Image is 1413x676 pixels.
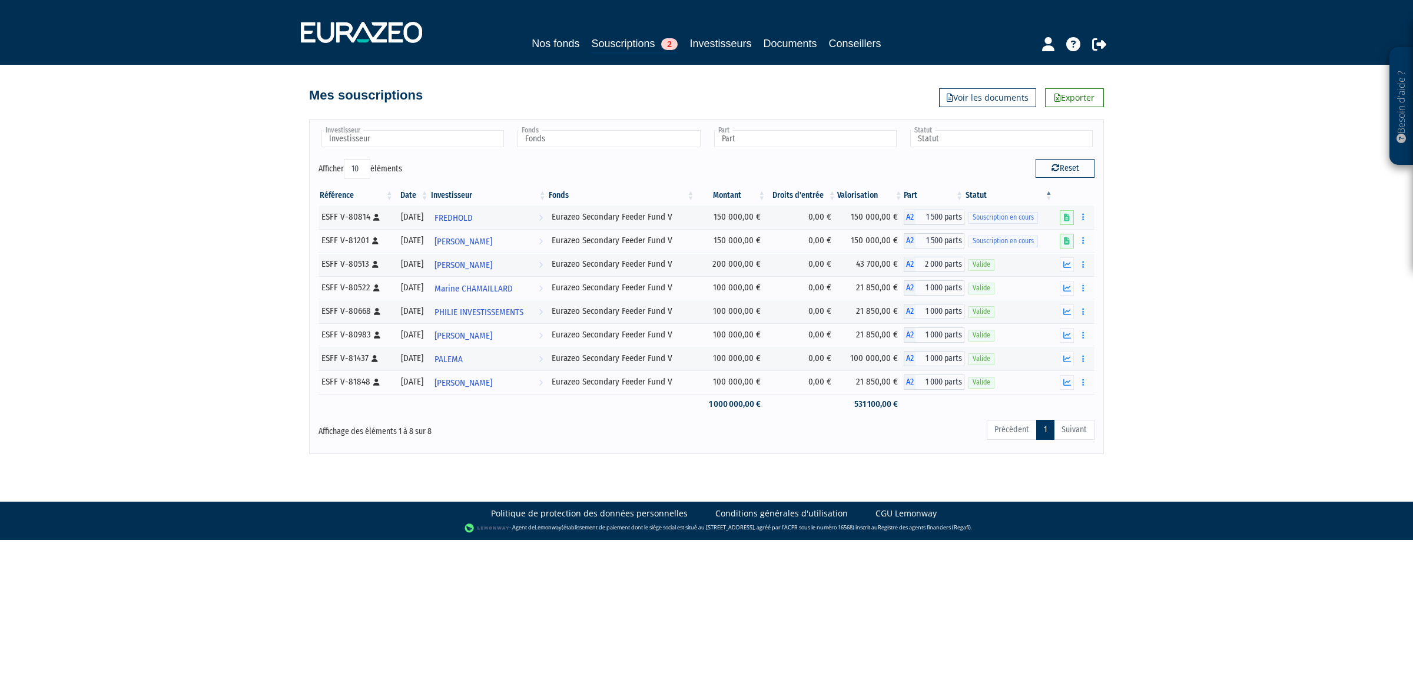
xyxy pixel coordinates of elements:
div: [DATE] [399,329,426,341]
div: Eurazeo Secondary Feeder Fund V [552,258,692,270]
span: Souscription en cours [968,212,1038,223]
i: [Français] Personne physique [374,332,380,339]
td: 0,00 € [767,229,837,253]
span: Marine CHAMAILLARD [434,278,513,300]
td: 100 000,00 € [837,347,904,370]
td: 0,00 € [767,253,837,276]
th: Investisseur: activer pour trier la colonne par ordre croissant [430,185,548,206]
label: Afficher éléments [319,159,402,179]
h4: Mes souscriptions [309,88,423,102]
td: 21 850,00 € [837,370,904,394]
i: [Français] Personne physique [373,214,380,221]
td: 0,00 € [767,323,837,347]
div: Eurazeo Secondary Feeder Fund V [552,305,692,317]
span: A2 [904,210,916,225]
td: 100 000,00 € [696,370,767,394]
div: ESFF V-80668 [321,305,390,317]
div: Eurazeo Secondary Feeder Fund V [552,234,692,247]
span: Valide [968,353,994,364]
div: ESFF V-80513 [321,258,390,270]
div: ESFF V-81848 [321,376,390,388]
span: 1 000 parts [916,280,965,296]
div: A2 - Eurazeo Secondary Feeder Fund V [904,210,965,225]
td: 100 000,00 € [696,347,767,370]
a: PALEMA [430,347,548,370]
div: A2 - Eurazeo Secondary Feeder Fund V [904,304,965,319]
div: ESFF V-80983 [321,329,390,341]
span: [PERSON_NAME] [434,254,492,276]
div: A2 - Eurazeo Secondary Feeder Fund V [904,233,965,248]
div: [DATE] [399,211,426,223]
a: Voir les documents [939,88,1036,107]
td: 21 850,00 € [837,276,904,300]
div: [DATE] [399,258,426,270]
div: Eurazeo Secondary Feeder Fund V [552,211,692,223]
i: [Français] Personne physique [372,237,379,244]
td: 0,00 € [767,276,837,300]
span: 1 500 parts [916,233,965,248]
i: [Français] Personne physique [372,261,379,268]
div: A2 - Eurazeo Secondary Feeder Fund V [904,327,965,343]
i: [Français] Personne physique [373,284,380,291]
div: [DATE] [399,305,426,317]
th: Statut : activer pour trier la colonne par ordre d&eacute;croissant [964,185,1054,206]
span: PALEMA [434,349,463,370]
a: Conditions générales d'utilisation [715,508,848,519]
div: Affichage des éléments 1 à 8 sur 8 [319,419,632,438]
td: 200 000,00 € [696,253,767,276]
span: 1 000 parts [916,375,965,390]
span: Valide [968,306,994,317]
span: Souscription en cours [968,236,1038,247]
div: A2 - Eurazeo Secondary Feeder Fund V [904,280,965,296]
div: A2 - Eurazeo Secondary Feeder Fund V [904,375,965,390]
td: 150 000,00 € [696,229,767,253]
i: [Français] Personne physique [374,308,380,315]
div: ESFF V-81437 [321,352,390,364]
span: A2 [904,351,916,366]
span: FREDHOLD [434,207,473,229]
a: Politique de protection des données personnelles [491,508,688,519]
a: CGU Lemonway [875,508,937,519]
span: Valide [968,330,994,341]
div: Eurazeo Secondary Feeder Fund V [552,329,692,341]
td: 150 000,00 € [837,229,904,253]
img: 1732889491-logotype_eurazeo_blanc_rvb.png [301,22,422,43]
span: Valide [968,283,994,294]
a: [PERSON_NAME] [430,370,548,394]
span: Valide [968,377,994,388]
div: Eurazeo Secondary Feeder Fund V [552,352,692,364]
select: Afficheréléments [344,159,370,179]
span: A2 [904,327,916,343]
a: Conseillers [829,35,881,52]
div: - Agent de (établissement de paiement dont le siège social est situé au [STREET_ADDRESS], agréé p... [12,522,1401,534]
span: 1 000 parts [916,304,965,319]
td: 150 000,00 € [837,206,904,229]
span: 1 000 parts [916,327,965,343]
div: ESFF V-81201 [321,234,390,247]
a: 1 [1036,420,1054,440]
th: Date: activer pour trier la colonne par ordre croissant [394,185,430,206]
span: 2 000 parts [916,257,965,272]
span: A2 [904,375,916,390]
td: 100 000,00 € [696,323,767,347]
a: Souscriptions2 [591,35,678,54]
p: Besoin d'aide ? [1395,54,1408,160]
i: Voir l'investisseur [539,231,543,253]
td: 0,00 € [767,347,837,370]
td: 21 850,00 € [837,323,904,347]
span: 2 [661,38,678,50]
i: [Français] Personne physique [373,379,380,386]
i: Voir l'investisseur [539,325,543,347]
td: 0,00 € [767,206,837,229]
button: Reset [1036,159,1094,178]
i: [Français] Personne physique [372,355,378,362]
span: [PERSON_NAME] [434,372,492,394]
div: ESFF V-80522 [321,281,390,294]
span: A2 [904,257,916,272]
a: Registre des agents financiers (Regafi) [878,523,971,531]
div: [DATE] [399,281,426,294]
td: 1 000 000,00 € [696,394,767,415]
span: 1 500 parts [916,210,965,225]
a: Nos fonds [532,35,579,52]
td: 43 700,00 € [837,253,904,276]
